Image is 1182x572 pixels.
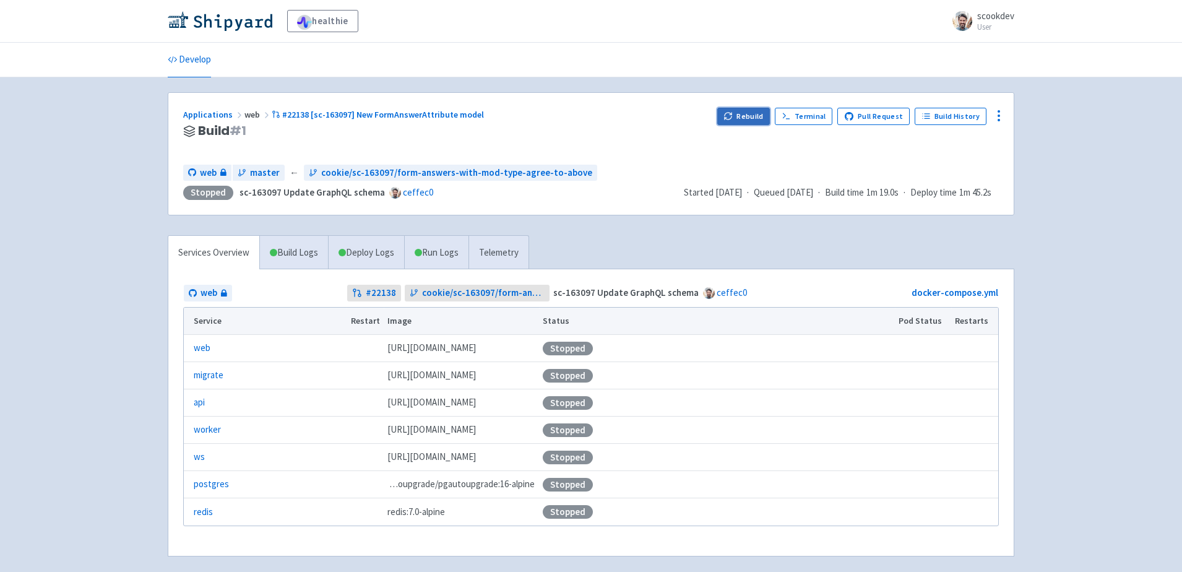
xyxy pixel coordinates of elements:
[837,108,910,125] a: Pull Request
[387,450,476,464] span: [DOMAIN_NAME][URL]
[387,368,476,383] span: [DOMAIN_NAME][URL]
[715,186,742,198] time: [DATE]
[405,285,550,301] a: cookie/sc-163097/form-answers-with-mod-type-agree-to-above
[194,423,221,437] a: worker
[543,396,593,410] div: Stopped
[825,186,864,200] span: Build time
[200,166,217,180] span: web
[951,308,998,335] th: Restarts
[787,186,813,198] time: [DATE]
[194,450,205,464] a: ws
[230,122,246,139] span: # 1
[543,342,593,355] div: Stopped
[194,396,205,410] a: api
[239,186,385,198] strong: sc-163097 Update GraphQL schema
[194,505,213,519] a: redis
[543,451,593,464] div: Stopped
[754,186,813,198] span: Queued
[184,285,232,301] a: web
[168,43,211,77] a: Develop
[543,478,593,492] div: Stopped
[183,109,244,120] a: Applications
[684,186,999,200] div: · · ·
[194,341,210,355] a: web
[959,186,991,200] span: 1m 45.2s
[910,186,957,200] span: Deploy time
[168,236,259,270] a: Services Overview
[194,368,223,383] a: migrate
[201,286,217,300] span: web
[553,287,699,298] strong: sc-163097 Update GraphQL schema
[250,166,280,180] span: master
[244,109,272,120] span: web
[422,286,545,300] span: cookie/sc-163097/form-answers-with-mod-type-agree-to-above
[260,236,328,270] a: Build Logs
[977,10,1014,22] span: scookdev
[866,186,899,200] span: 1m 19.0s
[347,308,384,335] th: Restart
[366,286,396,300] strong: # 22138
[977,23,1014,31] small: User
[387,477,535,492] span: pgautoupgrade/pgautoupgrade:16-alpine
[387,423,476,437] span: [DOMAIN_NAME][URL]
[168,11,272,31] img: Shipyard logo
[539,308,895,335] th: Status
[543,423,593,437] div: Stopped
[272,109,486,120] a: #22138 [sc-163097] New FormAnswerAttribute model
[404,236,468,270] a: Run Logs
[945,11,1014,31] a: scookdev User
[183,165,231,181] a: web
[328,236,404,270] a: Deploy Logs
[543,369,593,383] div: Stopped
[403,186,433,198] a: ceffec0
[287,10,358,32] a: healthie
[194,477,229,492] a: postgres
[347,285,401,301] a: #22138
[384,308,539,335] th: Image
[233,165,285,181] a: master
[915,108,986,125] a: Build History
[198,124,246,138] span: Build
[183,186,233,200] div: Stopped
[290,166,299,180] span: ←
[387,396,476,410] span: [DOMAIN_NAME][URL]
[684,186,742,198] span: Started
[912,287,998,298] a: docker-compose.yml
[468,236,528,270] a: Telemetry
[321,166,592,180] span: cookie/sc-163097/form-answers-with-mod-type-agree-to-above
[775,108,832,125] a: Terminal
[895,308,951,335] th: Pod Status
[387,341,476,355] span: [DOMAIN_NAME][URL]
[304,165,597,181] a: cookie/sc-163097/form-answers-with-mod-type-agree-to-above
[387,505,445,519] span: redis:7.0-alpine
[717,108,770,125] button: Rebuild
[184,308,347,335] th: Service
[543,505,593,519] div: Stopped
[717,287,747,298] a: ceffec0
